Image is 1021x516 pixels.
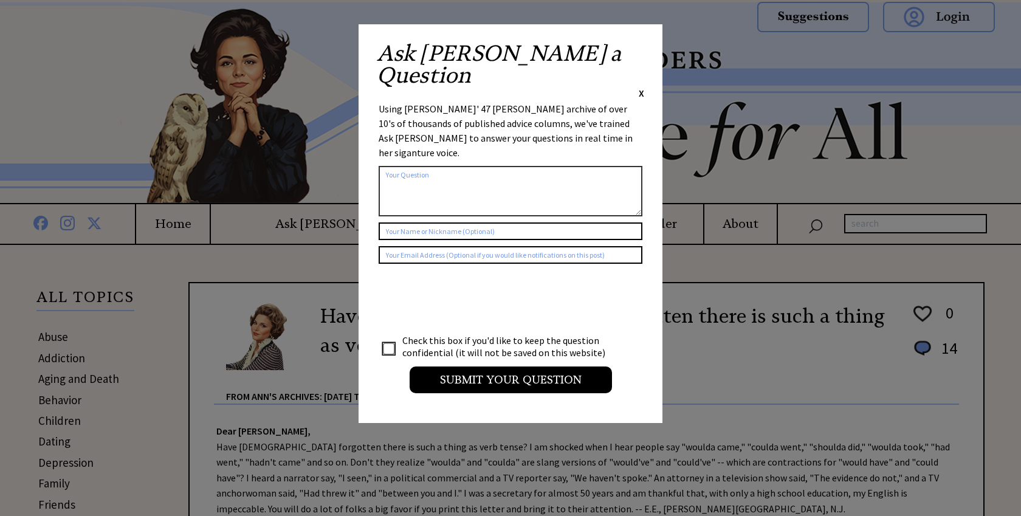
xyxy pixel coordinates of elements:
h2: Ask [PERSON_NAME] a Question [377,43,644,86]
td: Check this box if you'd like to keep the question confidential (it will not be saved on this webs... [402,334,617,359]
iframe: reCAPTCHA [379,276,563,323]
span: X [639,87,644,99]
input: Your Name or Nickname (Optional) [379,222,642,240]
input: Submit your Question [410,366,612,393]
div: Using [PERSON_NAME]' 47 [PERSON_NAME] archive of over 10's of thousands of published advice colum... [379,101,642,160]
input: Your Email Address (Optional if you would like notifications on this post) [379,246,642,264]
